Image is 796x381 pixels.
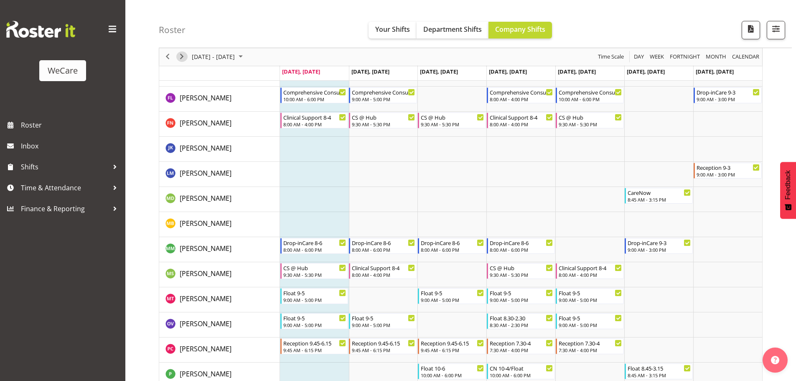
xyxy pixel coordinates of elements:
div: 9:00 AM - 5:00 PM [352,322,415,328]
div: Matthew Mckenzie"s event - Drop-inCare 9-3 Begin From Saturday, October 4, 2025 at 9:00:00 AM GMT... [625,238,693,254]
div: Marie-Claire Dickson-Bakker"s event - CareNow Begin From Saturday, October 4, 2025 at 8:45:00 AM ... [625,188,693,204]
div: Penny Clyne-Moffat"s event - Reception 7.30-4 Begin From Friday, October 3, 2025 at 7:30:00 AM GM... [556,338,624,354]
div: 8:45 AM - 3:15 PM [628,196,691,203]
div: Reception 9.45-6.15 [421,339,484,347]
div: 10:00 AM - 6:00 PM [283,96,346,102]
div: Firdous Naqvi"s event - Clinical Support 8-4 Begin From Monday, September 29, 2025 at 8:00:00 AM ... [280,113,348,128]
a: [PERSON_NAME] [180,344,231,354]
div: 8:00 AM - 6:00 PM [283,246,346,253]
span: [PERSON_NAME] [180,369,231,378]
span: Inbox [21,140,121,152]
div: Penny Clyne-Moffat"s event - Reception 9.45-6.15 Begin From Monday, September 29, 2025 at 9:45:00... [280,338,348,354]
div: 9:30 AM - 5:30 PM [421,121,484,128]
div: Matthew Mckenzie"s event - Drop-inCare 8-6 Begin From Thursday, October 2, 2025 at 8:00:00 AM GMT... [487,238,555,254]
span: [DATE], [DATE] [489,68,527,75]
button: Time Scale [597,52,626,62]
div: 9:00 AM - 5:00 PM [421,297,484,303]
a: [PERSON_NAME] [180,118,231,128]
span: [PERSON_NAME] [180,219,231,228]
div: Reception 9.45-6.15 [283,339,346,347]
div: Felize Lacson"s event - Comprehensive Consult 10-6 Begin From Monday, September 29, 2025 at 10:00... [280,87,348,103]
div: WeCare [48,64,78,77]
img: help-xxl-2.png [771,356,779,364]
div: Penny Clyne-Moffat"s event - Reception 7.30-4 Begin From Thursday, October 2, 2025 at 7:30:00 AM ... [487,338,555,354]
span: [PERSON_NAME] [180,319,231,328]
span: [DATE], [DATE] [351,68,389,75]
div: Olive Vermazen"s event - Float 9-5 Begin From Tuesday, September 30, 2025 at 9:00:00 AM GMT+13:00... [349,313,417,329]
div: 10:00 AM - 6:00 PM [490,372,553,378]
div: 8:00 AM - 4:00 PM [559,271,622,278]
span: [PERSON_NAME] [180,244,231,253]
div: 9:30 AM - 5:30 PM [283,271,346,278]
td: Penny Clyne-Moffat resource [159,338,280,363]
span: Finance & Reporting [21,202,109,215]
button: Feedback - Show survey [780,162,796,219]
td: Lainie Montgomery resource [159,162,280,187]
div: next period [175,48,189,66]
div: Drop-inCare 9-3 [628,238,691,247]
span: [PERSON_NAME] [180,93,231,102]
td: Marie-Claire Dickson-Bakker resource [159,187,280,212]
div: Pooja Prabhu"s event - Float 8.45-3.15 Begin From Saturday, October 4, 2025 at 8:45:00 AM GMT+13:... [625,363,693,379]
div: 9:30 AM - 5:30 PM [352,121,415,128]
span: Time Scale [597,52,625,62]
div: Clinical Support 8-4 [490,113,553,121]
div: Reception 7.30-4 [490,339,553,347]
div: Comprehensive Consult 10-6 [283,88,346,96]
button: Timeline Day [633,52,646,62]
button: Download a PDF of the roster according to the set date range. [742,21,760,39]
div: 9:00 AM - 5:00 PM [490,297,553,303]
div: Float 8.30-2.30 [490,314,553,322]
td: Mehreen Sardar resource [159,262,280,287]
div: 8:00 AM - 6:00 PM [490,246,553,253]
div: Mehreen Sardar"s event - CS @ Hub Begin From Thursday, October 2, 2025 at 9:30:00 AM GMT+13:00 En... [487,263,555,279]
span: [PERSON_NAME] [180,143,231,153]
div: Drop-inCare 8-6 [490,238,553,247]
a: [PERSON_NAME] [180,294,231,304]
div: 8:00 AM - 6:00 PM [421,246,484,253]
span: Your Shifts [375,25,410,34]
button: Month [731,52,761,62]
div: Mehreen Sardar"s event - Clinical Support 8-4 Begin From Tuesday, September 30, 2025 at 8:00:00 A... [349,263,417,279]
div: 8:00 AM - 4:00 PM [352,271,415,278]
div: Float 9-5 [559,289,622,297]
td: Olive Vermazen resource [159,312,280,338]
div: Comprehensive Consult 8-4 [490,88,553,96]
div: Drop-inCare 8-6 [283,238,346,247]
span: calendar [731,52,760,62]
a: [PERSON_NAME] [180,268,231,279]
div: Firdous Naqvi"s event - CS @ Hub Begin From Tuesday, September 30, 2025 at 9:30:00 AM GMT+13:00 E... [349,113,417,128]
div: Float 9-5 [490,289,553,297]
button: Fortnight [669,52,702,62]
span: [DATE], [DATE] [282,68,320,75]
div: Clinical Support 8-4 [352,263,415,272]
td: Firdous Naqvi resource [159,112,280,137]
div: CS @ Hub [421,113,484,121]
button: Previous [162,52,173,62]
div: 9:45 AM - 6:15 PM [421,347,484,353]
div: Float 9-5 [559,314,622,322]
div: Lainie Montgomery"s event - Reception 9-3 Begin From Sunday, October 5, 2025 at 9:00:00 AM GMT+13... [694,163,762,179]
div: Felize Lacson"s event - Comprehensive Consult 9-5 Begin From Tuesday, September 30, 2025 at 9:00:... [349,87,417,103]
div: Penny Clyne-Moffat"s event - Reception 9.45-6.15 Begin From Wednesday, October 1, 2025 at 9:45:00... [418,338,486,354]
div: Firdous Naqvi"s event - CS @ Hub Begin From Wednesday, October 1, 2025 at 9:30:00 AM GMT+13:00 En... [418,113,486,128]
div: 8:00 AM - 4:00 PM [490,121,553,128]
div: Olive Vermazen"s event - Float 9-5 Begin From Friday, October 3, 2025 at 9:00:00 AM GMT+13:00 End... [556,313,624,329]
div: 8:30 AM - 2:30 PM [490,322,553,328]
div: CS @ Hub [283,263,346,272]
div: Clinical Support 8-4 [283,113,346,121]
img: Rosterit website logo [6,21,75,38]
td: Felize Lacson resource [159,87,280,112]
div: Drop-inCare 8-6 [421,238,484,247]
div: Reception 7.30-4 [559,339,622,347]
div: CS @ Hub [490,263,553,272]
div: 9:00 AM - 5:00 PM [559,322,622,328]
span: [PERSON_NAME] [180,344,231,353]
div: 9:00 AM - 5:00 PM [283,322,346,328]
td: Matthew Mckenzie resource [159,237,280,262]
div: 7:30 AM - 4:00 PM [559,347,622,353]
a: [PERSON_NAME] [180,193,231,203]
div: Float 8.45-3.15 [628,364,691,372]
h4: Roster [159,25,186,35]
